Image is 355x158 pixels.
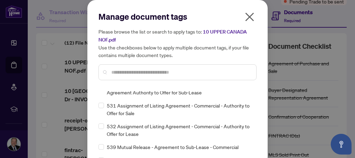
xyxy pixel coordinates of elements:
span: 539 Mutual Release - Agreement to Sub-Lease - Commercial [107,143,239,151]
span: 532 Assignment of Listing Agreement - Commercial - Authority to Offer for Lease [107,122,252,138]
span: 531 Assignment of Listing Agreement - Commercial - Authority to Offer for Sale [107,102,252,117]
button: Open asap [331,134,352,155]
h5: Please browse the list or search to apply tags to: Use the checkboxes below to apply multiple doc... [98,28,257,59]
h2: Manage document tags [98,11,257,22]
span: close [244,11,255,22]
